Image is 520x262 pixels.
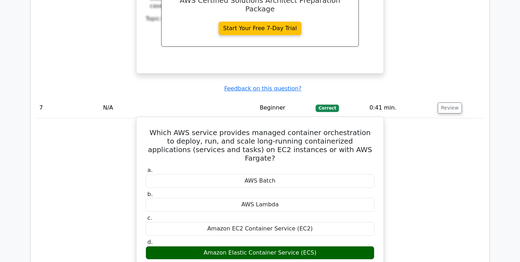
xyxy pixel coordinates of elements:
[224,85,301,92] a: Feedback on this question?
[257,98,313,118] td: Beginner
[146,246,374,260] div: Amazon Elastic Container Service (ECS)
[219,22,301,35] a: Start Your Free 7-Day Trial
[147,191,153,197] span: b.
[146,174,374,188] div: AWS Batch
[316,105,339,112] span: Correct
[145,128,375,162] h5: Which AWS service provides managed container orchestration to deploy, run, and scale long-running...
[147,239,153,245] span: d.
[146,222,374,236] div: Amazon EC2 Container Service (EC2)
[146,15,374,23] div: Topic:
[146,198,374,212] div: AWS Lambda
[36,98,100,118] td: 7
[438,102,462,113] button: Review
[367,98,435,118] td: 0:41 min.
[147,214,152,221] span: c.
[147,167,153,173] span: a.
[100,98,257,118] td: N/A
